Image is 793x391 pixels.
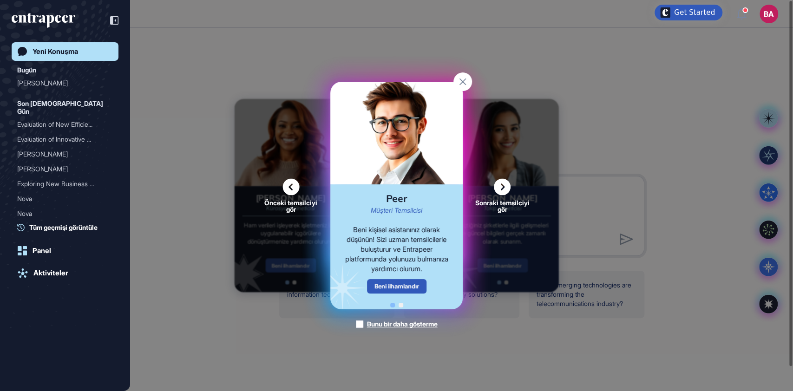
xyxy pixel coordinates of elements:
[17,176,105,191] div: Exploring New Business Op...
[367,279,426,293] div: Beni ilhamlandır
[17,162,113,176] div: Tracy
[386,194,407,203] div: Peer
[33,269,68,277] div: Aktiviteler
[17,206,105,221] div: Nova
[17,98,113,117] div: Son [DEMOGRAPHIC_DATA] Gün
[472,200,532,213] span: Sonraki temsilciyi gör
[33,47,78,56] div: Yeni Konuşma
[674,8,715,17] div: Get Started
[367,319,438,329] div: Bunu bir daha gösterme
[33,247,51,255] div: Panel
[340,225,453,274] div: Beni kişisel asistanınız olarak düşünün! Sizi uzman temsilcilerle buluşturur ve Entrapeer platfor...
[17,132,113,147] div: Evaluation of Innovative Business Outsourcing Models Used by Corporates in the Last Twelve Months
[29,222,98,232] span: Tüm geçmişi görüntüle
[17,147,113,162] div: Nash
[12,13,75,28] div: entrapeer-logo
[660,7,670,18] img: launcher-image-alternative-text
[17,206,113,221] div: Nova
[17,76,105,91] div: [PERSON_NAME]
[12,42,118,61] a: Yeni Konuşma
[17,117,113,132] div: Evaluation of New Efficiency and Digitalization Best Practices in the Contact Center Sector Over ...
[17,132,105,147] div: Evaluation of Innovative ...
[12,264,118,282] a: Aktiviteler
[17,147,105,162] div: [PERSON_NAME]
[17,176,113,191] div: Exploring New Business Opportunities and Trends in the Call Center Sector for the Next Five Years
[655,5,722,20] div: Open Get Started checklist
[760,5,778,23] button: BA
[261,200,321,213] span: Önceki temsilciyi gör
[330,82,463,184] img: peer-card.png
[17,222,118,232] a: Tüm geçmişi görüntüle
[371,207,422,214] div: Müşteri Temsilcisi
[17,65,36,76] div: Bugün
[17,117,105,132] div: Evaluation of New Efficie...
[17,191,113,206] div: Nova
[12,241,118,260] a: Panel
[17,162,105,176] div: [PERSON_NAME]
[17,76,113,91] div: Reese
[17,191,105,206] div: Nova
